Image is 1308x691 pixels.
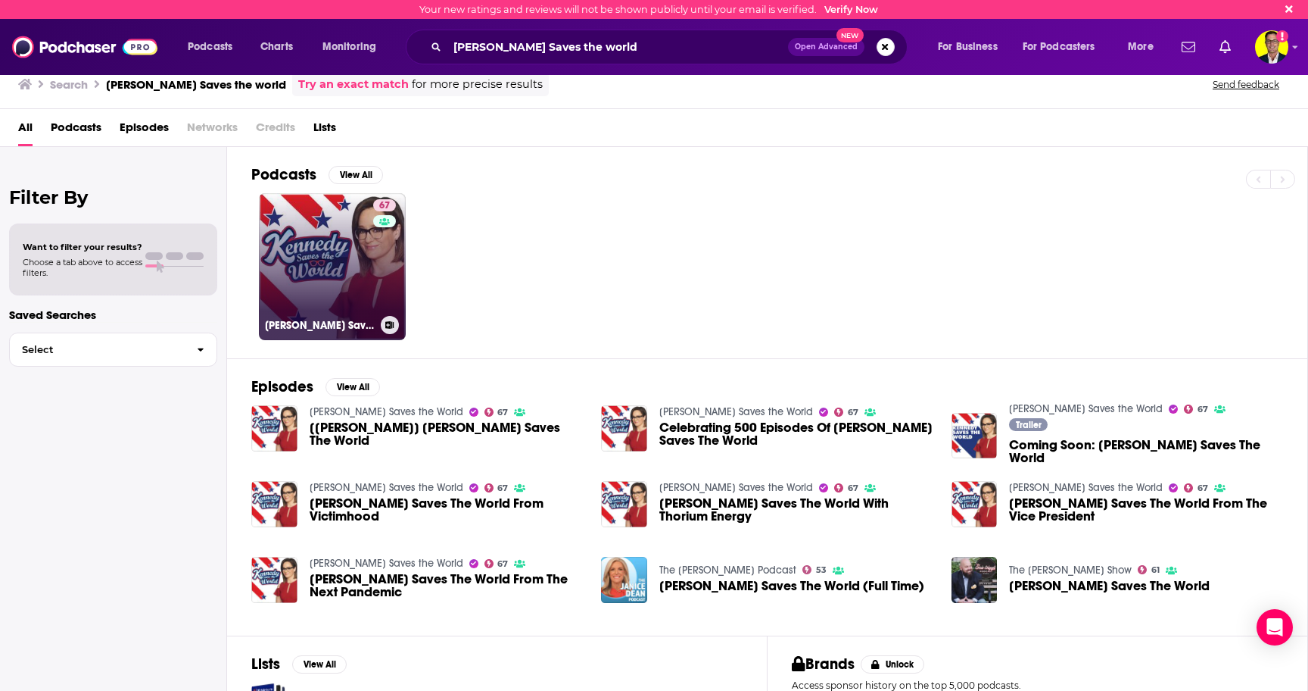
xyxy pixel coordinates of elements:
[256,115,295,146] span: Credits
[23,257,142,278] span: Choose a tab above to access filters.
[251,655,280,674] h2: Lists
[497,561,508,567] span: 67
[1117,35,1173,59] button: open menu
[601,557,647,603] img: Kennedy Saves The World (Full Time)
[1009,497,1283,523] a: Kennedy Saves The World From The Vice President
[1009,439,1283,464] a: Coming Soon: Kennedy Saves The World
[51,115,101,146] a: Podcasts
[325,378,380,396] button: View All
[310,405,463,418] a: Kennedy Saves the World
[1128,36,1154,58] span: More
[1009,402,1163,415] a: Kennedy Saves the World
[659,564,796,577] a: The Janice Dean Podcast
[310,497,584,523] a: Kennedy Saves The World From Victimhood
[834,483,858,492] a: 67
[601,481,647,527] img: Kennedy Saves The World With Thorium Energy
[659,580,924,593] span: [PERSON_NAME] Saves The World (Full Time)
[120,115,169,146] a: Episodes
[1009,580,1210,593] a: Kennedy Saves The World
[951,413,998,459] img: Coming Soon: Kennedy Saves The World
[497,485,508,492] span: 67
[50,77,88,92] h3: Search
[1197,485,1208,492] span: 67
[848,485,858,492] span: 67
[1013,35,1117,59] button: open menu
[420,30,922,64] div: Search podcasts, credits, & more...
[1208,78,1284,91] button: Send feedback
[251,165,316,184] h2: Podcasts
[310,421,584,447] a: [Tim] Kennedy Saves The World
[251,655,347,674] a: ListsView All
[313,115,336,146] a: Lists
[1009,564,1132,577] a: The Chris Stigall Show
[601,405,647,452] img: Celebrating 500 Episodes Of Kennedy Saves The World
[10,345,185,355] span: Select
[927,35,1017,59] button: open menu
[1184,483,1208,492] a: 67
[1023,36,1095,58] span: For Podcasters
[259,193,406,340] a: 67[PERSON_NAME] Saves the World
[1255,30,1288,64] button: Show profile menu
[310,481,463,494] a: Kennedy Saves the World
[177,35,252,59] button: open menu
[659,481,813,494] a: Kennedy Saves the World
[379,199,390,214] span: 67
[659,497,933,523] span: [PERSON_NAME] Saves The World With Thorium Energy
[951,481,998,527] a: Kennedy Saves The World From The Vice President
[497,409,508,416] span: 67
[484,408,509,417] a: 67
[251,35,302,59] a: Charts
[792,655,855,674] h2: Brands
[861,655,925,674] button: Unlock
[659,405,813,418] a: Kennedy Saves the World
[12,33,157,61] img: Podchaser - Follow, Share and Rate Podcasts
[292,655,347,674] button: View All
[836,28,864,42] span: New
[106,77,286,92] h3: [PERSON_NAME] Saves the world
[412,76,543,93] span: for more precise results
[659,497,933,523] a: Kennedy Saves The World With Thorium Energy
[1184,405,1208,414] a: 67
[1255,30,1288,64] span: Logged in as BrettLarson
[310,573,584,599] span: [PERSON_NAME] Saves The World From The Next Pandemic
[938,36,998,58] span: For Business
[312,35,396,59] button: open menu
[251,557,297,603] img: Kennedy Saves The World From The Next Pandemic
[1197,406,1208,413] span: 67
[23,242,142,252] span: Want to filter your results?
[1138,565,1160,574] a: 61
[1255,30,1288,64] img: User Profile
[310,557,463,570] a: Kennedy Saves the World
[659,580,924,593] a: Kennedy Saves The World (Full Time)
[1009,497,1283,523] span: [PERSON_NAME] Saves The World From The Vice President
[188,36,232,58] span: Podcasts
[251,481,297,527] img: Kennedy Saves The World From Victimhood
[9,186,217,208] h2: Filter By
[824,4,878,15] a: Verify Now
[659,421,933,447] a: Celebrating 500 Episodes Of Kennedy Saves The World
[251,377,380,396] a: EpisodesView All
[18,115,33,146] a: All
[187,115,238,146] span: Networks
[484,559,509,568] a: 67
[298,76,409,93] a: Try an exact match
[792,680,1283,691] p: Access sponsor history on the top 5,000 podcasts.
[1151,567,1160,574] span: 61
[951,557,998,603] img: Kennedy Saves The World
[322,36,376,58] span: Monitoring
[834,408,858,417] a: 67
[310,497,584,523] span: [PERSON_NAME] Saves The World From Victimhood
[1276,30,1288,42] svg: Email not verified
[251,405,297,452] img: [Tim] Kennedy Saves The World
[659,421,933,447] span: Celebrating 500 Episodes Of [PERSON_NAME] Saves The World
[1257,609,1293,646] div: Open Intercom Messenger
